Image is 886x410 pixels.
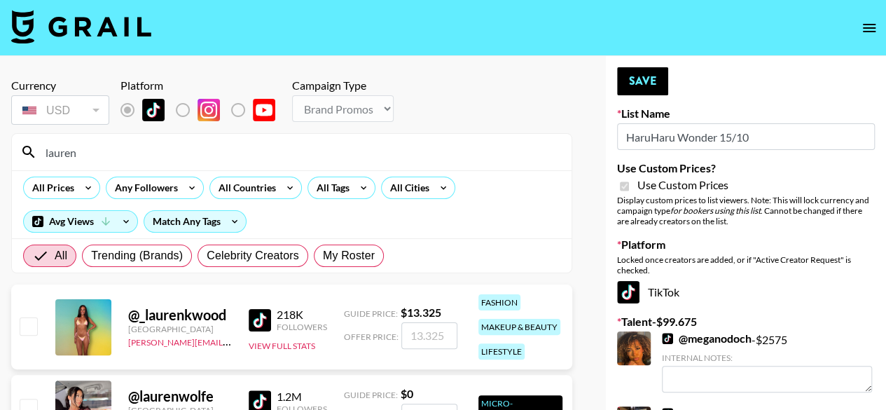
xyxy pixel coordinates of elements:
span: Guide Price: [344,308,398,319]
div: Currency [11,78,109,93]
strong: $ 13.325 [401,306,441,319]
span: My Roster [323,247,375,264]
span: Offer Price: [344,332,399,342]
button: Save [617,67,668,95]
a: @meganodoch [662,332,752,346]
span: Celebrity Creators [207,247,299,264]
img: TikTok [249,309,271,332]
div: @ laurenwolfe [128,388,232,405]
button: open drawer [855,14,883,42]
label: Use Custom Prices? [617,161,875,175]
input: Search by User Name [37,141,563,163]
img: TikTok [617,281,639,303]
img: TikTok [662,333,673,344]
img: Instagram [198,99,220,121]
div: All Prices [24,177,77,198]
div: Internal Notes: [662,353,872,363]
div: 1.2M [277,390,327,404]
input: 13.325 [401,322,457,349]
button: View Full Stats [249,341,315,351]
div: Currency is locked to USD [11,93,109,128]
div: - $ 2575 [662,332,872,392]
span: Use Custom Prices [637,178,728,192]
label: List Name [617,107,875,121]
div: All Cities [382,177,432,198]
strong: $ 0 [401,387,413,400]
div: Display custom prices to list viewers. Note: This will lock currency and campaign type . Cannot b... [617,195,875,226]
label: Platform [617,238,875,252]
div: Followers [277,322,327,332]
img: TikTok [142,99,165,121]
span: Trending (Brands) [91,247,183,264]
div: Avg Views [24,211,137,232]
div: makeup & beauty [478,319,560,335]
span: Guide Price: [344,390,398,400]
div: Any Followers [106,177,181,198]
div: Match Any Tags [144,211,246,232]
div: Locked once creators are added, or if "Active Creator Request" is checked. [617,254,875,275]
div: [GEOGRAPHIC_DATA] [128,324,232,334]
div: fashion [478,294,520,310]
div: Campaign Type [292,78,394,93]
img: Grail Talent [11,10,151,43]
div: @ _laurenkwood [128,306,232,324]
label: Talent - $ 99.675 [617,315,875,329]
div: USD [14,98,106,123]
div: 218K [277,308,327,322]
div: All Countries [210,177,279,198]
div: lifestyle [478,343,525,360]
img: YouTube [253,99,275,121]
div: TikTok [617,281,875,303]
div: All Tags [308,177,352,198]
span: All [55,247,67,264]
div: Platform [120,78,286,93]
div: List locked to TikTok. [120,95,286,125]
em: for bookers using this list [670,205,761,216]
a: [PERSON_NAME][EMAIL_ADDRESS][DOMAIN_NAME] [128,334,335,348]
